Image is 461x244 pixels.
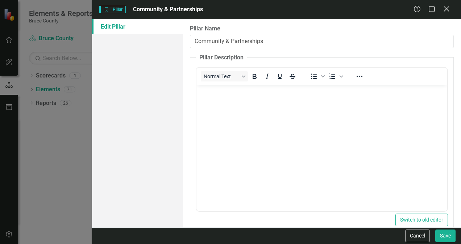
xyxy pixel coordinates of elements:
[326,71,344,81] div: Numbered list
[435,230,456,242] button: Save
[405,230,430,242] button: Cancel
[201,71,248,81] button: Block Normal Text
[196,54,247,62] legend: Pillar Description
[92,19,183,34] a: Edit Pillar
[308,71,326,81] div: Bullet list
[395,214,448,226] button: Switch to old editor
[248,71,261,81] button: Bold
[196,85,447,211] iframe: Rich Text Area
[261,71,273,81] button: Italic
[286,71,299,81] button: Strikethrough
[274,71,286,81] button: Underline
[190,25,454,33] label: Pillar Name
[204,73,239,79] span: Normal Text
[133,6,203,13] span: Community & Partnerships
[99,6,125,13] span: Pillar
[190,35,454,48] input: Pillar Name
[353,71,366,81] button: Reveal or hide additional toolbar items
